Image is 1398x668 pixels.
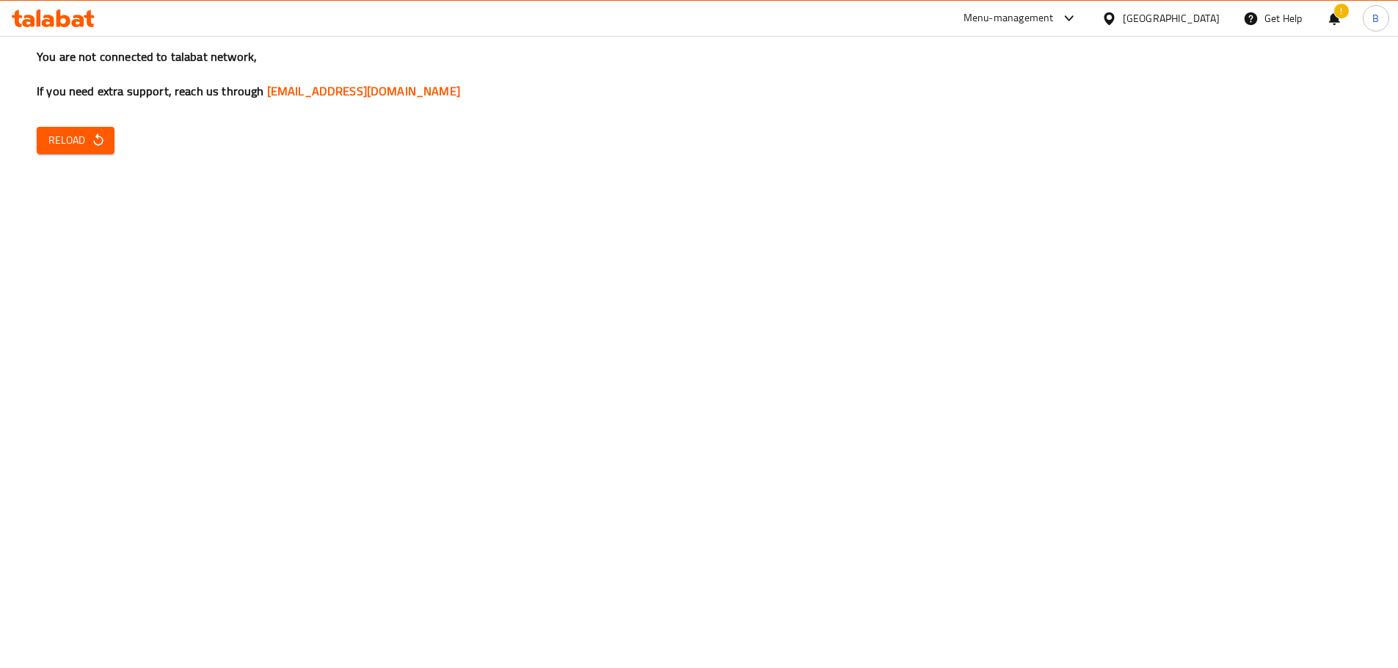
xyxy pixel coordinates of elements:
h3: You are not connected to talabat network, If you need extra support, reach us through [37,48,1361,100]
div: [GEOGRAPHIC_DATA] [1123,10,1220,26]
button: Reload [37,127,114,154]
span: B [1372,10,1379,26]
div: Menu-management [964,10,1054,27]
span: Reload [48,131,103,150]
a: [EMAIL_ADDRESS][DOMAIN_NAME] [267,80,460,102]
